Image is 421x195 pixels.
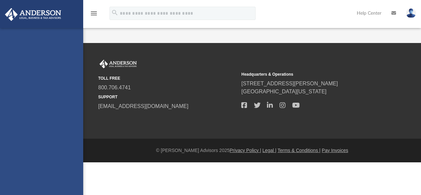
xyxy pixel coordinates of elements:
[98,94,237,100] small: SUPPORT
[263,148,277,153] a: Legal |
[3,8,63,21] img: Anderson Advisors Platinum Portal
[98,85,131,90] a: 800.706.4741
[90,9,98,17] i: menu
[83,147,421,154] div: © [PERSON_NAME] Advisors 2025
[241,89,326,94] a: [GEOGRAPHIC_DATA][US_STATE]
[241,81,338,86] a: [STREET_ADDRESS][PERSON_NAME]
[111,9,118,16] i: search
[98,60,138,68] img: Anderson Advisors Platinum Portal
[322,148,348,153] a: Pay Invoices
[98,103,188,109] a: [EMAIL_ADDRESS][DOMAIN_NAME]
[406,8,416,18] img: User Pic
[241,71,380,77] small: Headquarters & Operations
[90,13,98,17] a: menu
[98,75,237,81] small: TOLL FREE
[278,148,320,153] a: Terms & Conditions |
[230,148,261,153] a: Privacy Policy |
